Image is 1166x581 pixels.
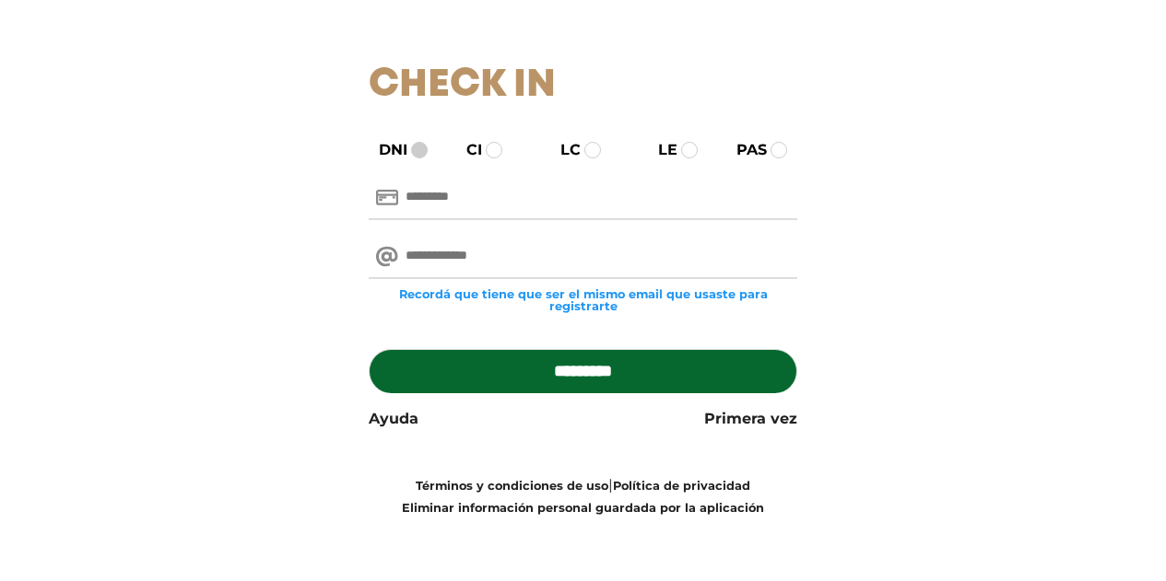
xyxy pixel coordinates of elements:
[704,408,797,430] a: Primera vez
[544,139,581,161] label: LC
[362,139,407,161] label: DNI
[355,474,811,518] div: |
[720,139,767,161] label: PAS
[613,479,750,493] a: Política de privacidad
[642,139,677,161] label: LE
[416,479,608,493] a: Términos y condiciones de uso
[450,139,482,161] label: CI
[369,408,418,430] a: Ayuda
[369,63,797,109] h1: Check In
[402,501,764,515] a: Eliminar información personal guardada por la aplicación
[369,288,797,312] small: Recordá que tiene que ser el mismo email que usaste para registrarte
